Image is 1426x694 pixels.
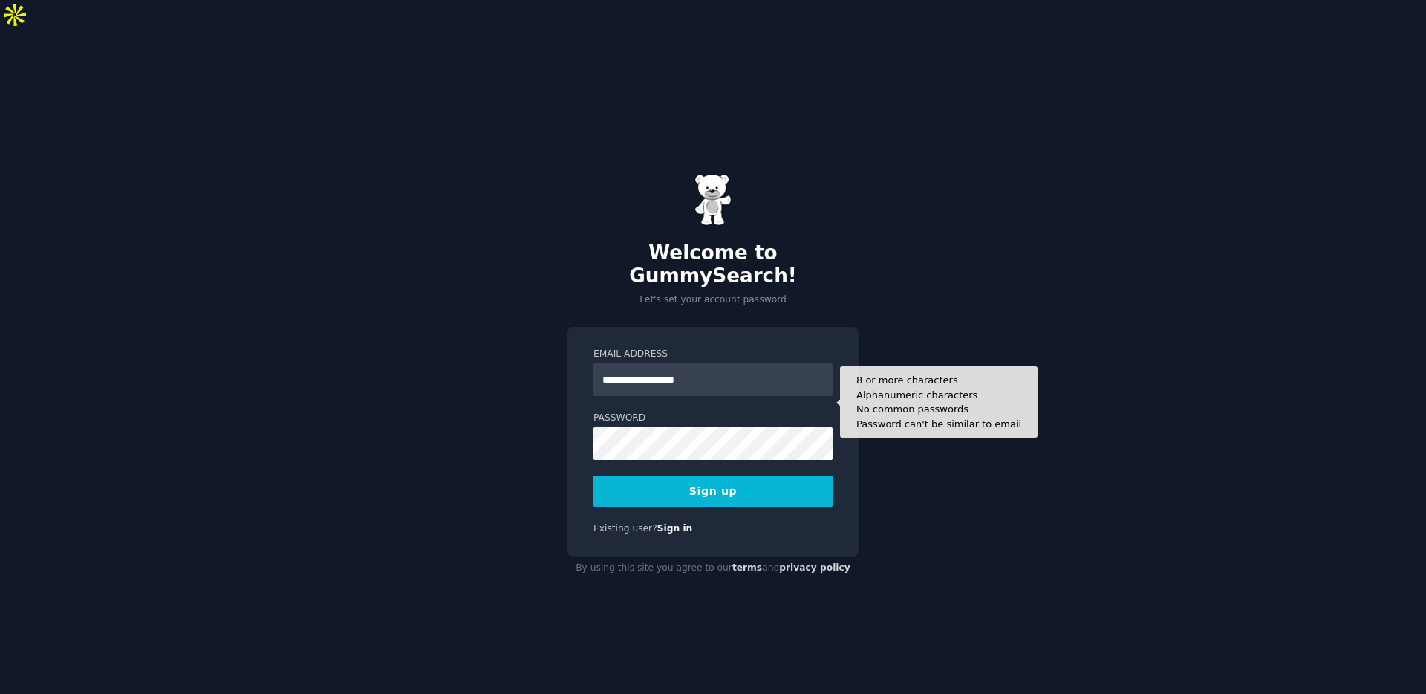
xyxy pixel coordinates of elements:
[657,523,693,534] a: Sign in
[694,174,732,226] img: Gummy Bear
[779,562,850,573] a: privacy policy
[732,562,762,573] a: terms
[593,348,833,361] label: Email Address
[593,476,833,507] button: Sign up
[593,412,833,425] label: Password
[567,241,859,288] h2: Welcome to GummySearch!
[593,523,657,534] span: Existing user?
[567,557,859,580] div: By using this site you agree to our and
[567,294,859,307] p: Let's set your account password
